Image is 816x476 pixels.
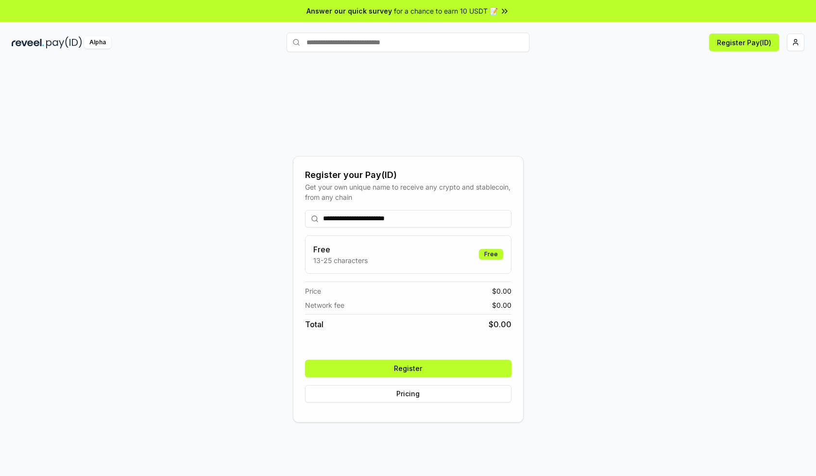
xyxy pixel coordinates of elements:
span: $ 0.00 [492,300,511,310]
span: $ 0.00 [489,318,511,330]
button: Register [305,360,511,377]
span: Price [305,286,321,296]
div: Free [479,249,503,260]
div: Register your Pay(ID) [305,168,511,182]
span: $ 0.00 [492,286,511,296]
h3: Free [313,244,368,255]
p: 13-25 characters [313,255,368,265]
img: reveel_dark [12,36,44,49]
img: pay_id [46,36,82,49]
button: Pricing [305,385,511,403]
span: for a chance to earn 10 USDT 📝 [394,6,498,16]
span: Answer our quick survey [306,6,392,16]
span: Total [305,318,323,330]
span: Network fee [305,300,344,310]
button: Register Pay(ID) [709,34,779,51]
div: Get your own unique name to receive any crypto and stablecoin, from any chain [305,182,511,202]
div: Alpha [84,36,111,49]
